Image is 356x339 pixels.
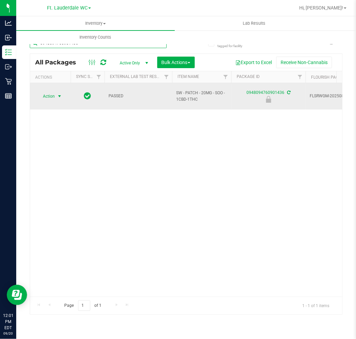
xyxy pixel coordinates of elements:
[55,92,64,101] span: select
[176,90,227,103] span: SW - PATCH - 20MG - SOO - 1CBD-1THC
[5,93,12,99] inline-svg: Reports
[16,30,175,44] a: Inventory Counts
[84,91,91,101] span: In Sync
[231,57,276,68] button: Export to Excel
[47,5,88,11] span: Ft. Lauderdale WC
[5,34,12,41] inline-svg: Inbound
[37,92,55,101] span: Action
[246,90,284,95] a: 0948094760901436
[3,313,13,331] p: 12:01 PM EDT
[93,71,104,83] a: Filter
[3,331,13,336] p: 09/20
[5,20,12,26] inline-svg: Analytics
[78,300,90,311] input: 1
[5,49,12,56] inline-svg: Inventory
[286,90,290,95] span: Sync from Compliance System
[16,20,175,26] span: Inventory
[177,74,199,79] a: Item Name
[35,75,68,80] div: Actions
[161,71,172,83] a: Filter
[162,60,190,65] span: Bulk Actions
[276,57,332,68] button: Receive Non-Cannabis
[5,78,12,85] inline-svg: Retail
[58,300,107,311] span: Page of 1
[110,74,163,79] a: External Lab Test Result
[109,93,168,99] span: PASSED
[5,63,12,70] inline-svg: Outbound
[76,74,102,79] a: Sync Status
[294,71,306,83] a: Filter
[157,57,195,68] button: Bulk Actions
[297,300,335,311] span: 1 - 1 of 1 items
[237,74,260,79] a: Package ID
[220,71,231,83] a: Filter
[234,20,275,26] span: Lab Results
[71,34,121,40] span: Inventory Counts
[35,59,83,66] span: All Packages
[16,16,175,31] a: Inventory
[311,75,354,80] a: Flourish Package ID
[7,285,27,305] iframe: Resource center
[230,96,307,103] div: Newly Received
[299,5,343,11] span: Hi, [PERSON_NAME]!
[175,16,333,31] a: Lab Results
